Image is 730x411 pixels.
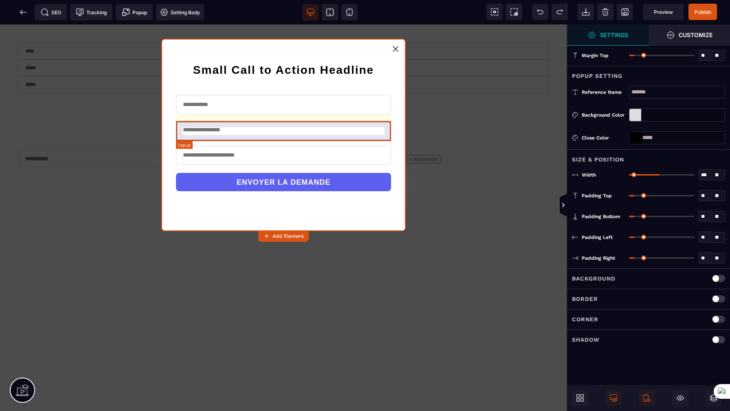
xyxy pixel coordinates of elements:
span: View tablet [322,4,338,20]
p: Background [572,274,616,283]
span: Padding Left [582,234,613,241]
span: Margin Top [582,52,609,59]
div: Close Color [582,134,625,142]
span: Publish [695,9,711,15]
span: Save [688,4,717,20]
div: Popup Setting [567,66,730,81]
span: Open Style Manager [649,24,730,46]
div: Size & Position [567,149,730,164]
span: Is Show Mobile [639,390,655,406]
span: Back [15,4,31,20]
span: Is Show Desktop [605,390,622,406]
span: Open Import Webpage [578,4,594,20]
p: Border [572,294,598,304]
span: Redo [552,4,568,20]
span: View desktop [302,4,319,20]
div: Background Color [582,111,625,119]
p: Shadow [572,335,600,345]
span: Preview [643,4,684,20]
span: Open Style Manager [567,24,649,46]
p: Corner [572,314,598,324]
span: Cmd Hidden Block [672,390,688,406]
span: Popup [122,8,147,16]
span: Width [582,172,596,178]
span: Open Blocks [572,390,588,406]
span: Clear [597,4,613,20]
strong: Customize [679,32,712,38]
strong: Settings [600,32,628,38]
span: Setting Body [160,8,200,16]
span: Padding Bottom [582,213,620,220]
span: Tracking code [70,4,112,20]
span: Seo meta data [35,4,67,20]
button: Add Element [258,230,309,242]
span: Tracking [76,8,107,16]
a: Close [389,18,402,31]
span: View components [486,4,503,20]
span: SEO [41,8,61,16]
span: Favicon [156,4,204,20]
span: Preview [654,9,673,15]
span: Padding Right [582,255,615,261]
h2: Small Call to Action Headline [170,35,397,56]
span: View mobile [341,4,358,20]
span: Save [617,4,633,20]
span: Toggle Views [567,193,575,218]
div: Reference name [582,88,625,96]
span: Open Sub Layers [706,390,722,406]
span: Padding Top [582,192,612,199]
span: Create Alert Modal [116,4,153,20]
span: Undo [532,4,548,20]
strong: Add Element [273,233,304,239]
span: Screenshot [506,4,522,20]
button: ENVOYER LA DEMANDE [176,148,391,167]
